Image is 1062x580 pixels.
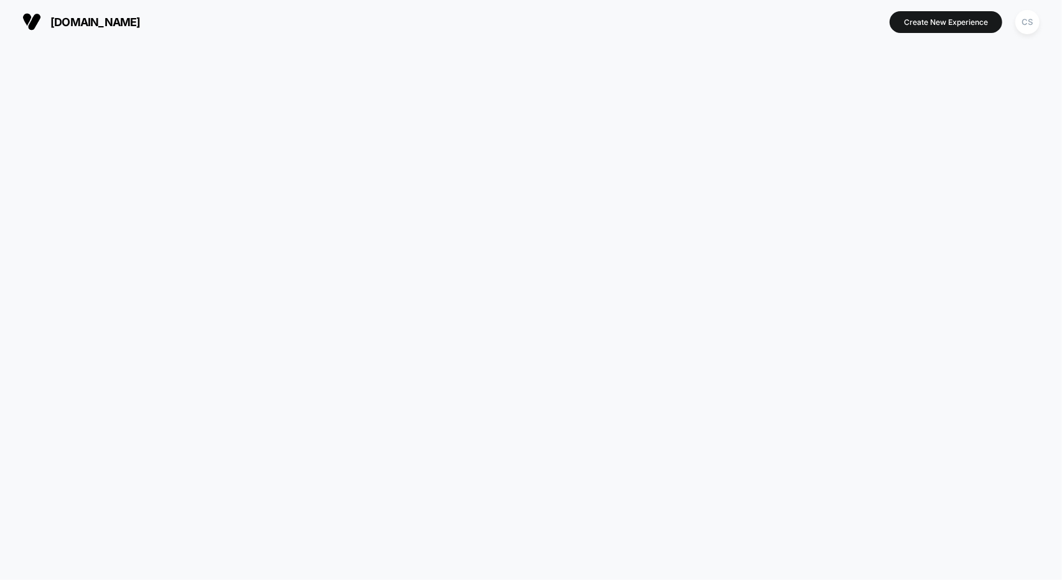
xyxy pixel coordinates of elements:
span: [DOMAIN_NAME] [50,16,141,29]
img: Visually logo [22,12,41,31]
div: CS [1015,10,1040,34]
button: Create New Experience [890,11,1002,33]
button: [DOMAIN_NAME] [19,12,144,32]
button: CS [1012,9,1043,35]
